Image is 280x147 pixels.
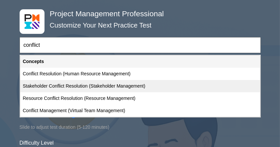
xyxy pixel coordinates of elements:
div: Stakeholder Conflict Resolution (Stakeholder Management) [20,80,260,92]
label: Difficulty Level [20,139,54,147]
div: Conflict Management (Virtual Team Management) [20,105,260,117]
div: Conflict Resolution (Human Resource Management) [20,68,260,80]
div: Concepts [20,55,260,68]
div: Resource Conflict Resolution (Resource Management) [20,92,260,105]
h4: Project Management Professional [47,9,228,19]
input: Start typing to filter on topic or concept... [20,37,261,53]
div: Slide to adjust test duration (5-120 minutes) [20,123,261,131]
